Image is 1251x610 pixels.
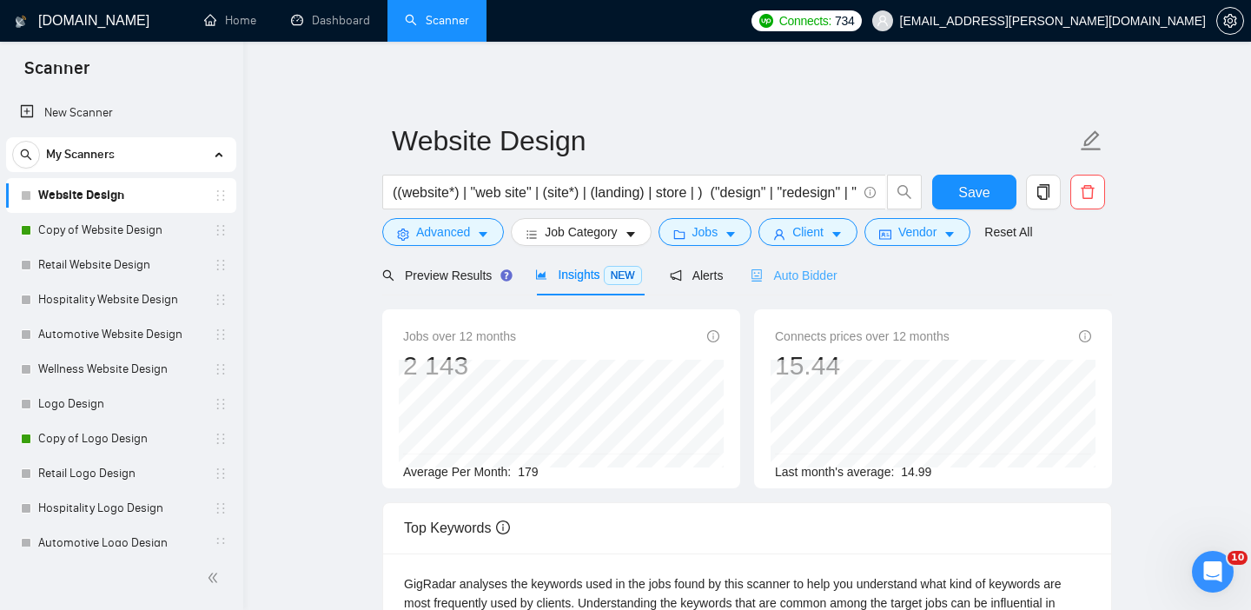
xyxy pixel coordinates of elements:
span: info-circle [496,520,510,534]
span: Vendor [898,222,937,242]
img: upwork-logo.png [759,14,773,28]
button: search [887,175,922,209]
button: userClientcaret-down [758,218,857,246]
a: Website Design [38,178,203,213]
button: setting [1216,7,1244,35]
span: 😃 [331,430,356,465]
button: go back [11,7,44,40]
span: holder [214,432,228,446]
span: copy [1027,184,1060,200]
span: Connects prices over 12 months [775,327,950,346]
a: New Scanner [20,96,222,130]
span: setting [1217,14,1243,28]
span: Auto Bidder [751,269,837,282]
span: holder [214,397,228,411]
span: holder [214,467,228,481]
img: logo [15,8,27,36]
div: Top Keywords [404,503,1090,553]
button: folderJobscaret-down [659,218,752,246]
span: Alerts [670,269,724,282]
a: Wellness Website Design [38,352,203,387]
span: area-chart [535,269,547,281]
a: Copy of Website Design [38,213,203,248]
li: New Scanner [6,96,236,130]
span: 😞 [241,430,266,465]
span: Save [958,182,990,203]
a: Automotive Website Design [38,317,203,352]
button: idcardVendorcaret-down [864,218,970,246]
a: setting [1216,14,1244,28]
span: caret-down [725,228,737,241]
span: holder [214,293,228,307]
button: settingAdvancedcaret-down [382,218,504,246]
span: caret-down [477,228,489,241]
span: Scanner [10,56,103,92]
span: Job Category [545,222,617,242]
a: Открыть в справочном центре [191,487,406,501]
a: Retail Website Design [38,248,203,282]
span: holder [214,362,228,376]
span: Jobs [692,222,718,242]
span: holder [214,536,228,550]
span: Insights [535,268,641,282]
a: Retail Logo Design [38,456,203,491]
a: Copy of Logo Design [38,421,203,456]
a: dashboardDashboard [291,13,370,28]
span: setting [397,228,409,241]
span: Client [792,222,824,242]
span: edit [1080,129,1102,152]
div: Была ли полезна эта статья? [21,413,577,432]
span: user [877,15,889,27]
span: Connects: [779,11,831,30]
span: holder [214,328,228,341]
span: search [13,149,39,161]
span: My Scanners [46,137,115,172]
input: Search Freelance Jobs... [393,182,857,203]
button: Save [932,175,1016,209]
span: info-circle [1079,330,1091,342]
button: copy [1026,175,1061,209]
span: search [888,184,921,200]
div: 15.44 [775,349,950,382]
span: delete [1071,184,1104,200]
span: Jobs over 12 months [403,327,516,346]
div: Tooltip anchor [499,268,514,283]
span: notification [670,269,682,282]
span: NEW [604,266,642,285]
a: homeHome [204,13,256,28]
span: info-circle [707,330,719,342]
a: Hospitality Website Design [38,282,203,317]
span: holder [214,223,228,237]
a: Logo Design [38,387,203,421]
span: 179 [518,465,538,479]
iframe: To enrich screen reader interactions, please activate Accessibility in Grammarly extension settings [1192,551,1234,593]
button: search [12,141,40,169]
span: 14.99 [901,465,931,479]
span: caret-down [625,228,637,241]
span: disappointed reaction [231,430,276,465]
span: double-left [207,569,224,587]
span: Preview Results [382,269,507,282]
span: holder [214,258,228,272]
span: idcard [879,228,891,241]
span: smiley reaction [321,430,367,465]
span: 10 [1228,551,1248,565]
input: Scanner name... [392,119,1076,162]
span: holder [214,501,228,515]
span: info-circle [864,187,876,198]
a: searchScanner [405,13,469,28]
span: user [773,228,785,241]
span: neutral face reaction [276,430,321,465]
span: robot [751,269,763,282]
span: Advanced [416,222,470,242]
a: Reset All [984,222,1032,242]
a: Hospitality Logo Design [38,491,203,526]
div: 2 143 [403,349,516,382]
span: 734 [835,11,854,30]
a: Automotive Logo Design [38,526,203,560]
span: search [382,269,394,282]
button: barsJob Categorycaret-down [511,218,651,246]
button: Свернуть окно [522,7,555,40]
span: folder [673,228,685,241]
span: bars [526,228,538,241]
